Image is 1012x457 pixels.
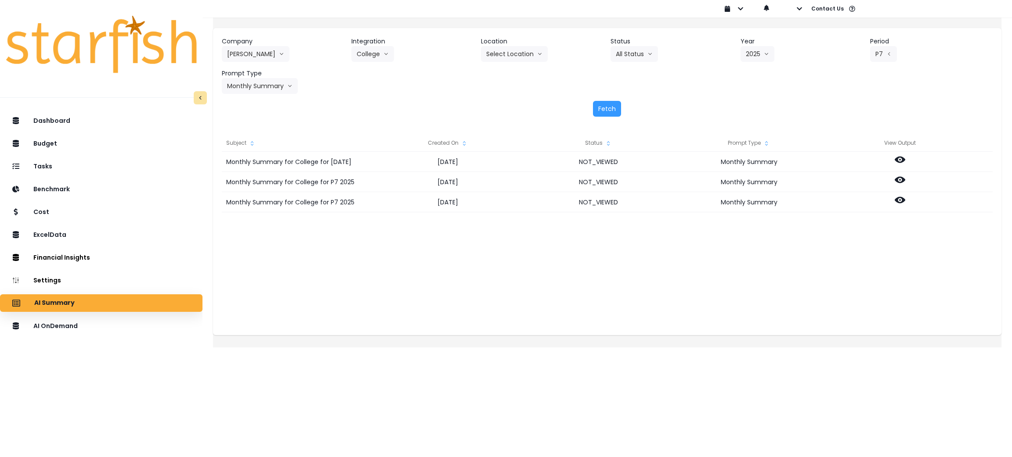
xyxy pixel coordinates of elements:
svg: arrow down line [764,50,769,58]
button: Collegearrow down line [351,46,394,62]
svg: arrow down line [647,50,653,58]
button: Select Locationarrow down line [481,46,548,62]
div: Monthly Summary [674,172,824,192]
div: Subject [222,134,372,152]
div: NOT_VIEWED [523,192,674,212]
p: Benchmark [33,186,70,193]
div: Prompt Type [674,134,824,152]
svg: sort [763,140,770,147]
header: Prompt Type [222,69,344,78]
svg: arrow down line [279,50,284,58]
div: Status [523,134,674,152]
p: Cost [33,208,49,216]
div: Monthly Summary for College for [DATE] [222,152,372,172]
svg: arrow down line [287,82,293,90]
p: AI Summary [34,299,75,307]
button: P7arrow left line [870,46,897,62]
div: NOT_VIEWED [523,172,674,192]
svg: sort [461,140,468,147]
div: View Output [824,134,975,152]
svg: sort [249,140,256,147]
div: Monthly Summary for College for P7 2025 [222,172,372,192]
button: 2025arrow down line [741,46,774,62]
svg: arrow down line [537,50,542,58]
button: All Statusarrow down line [611,46,658,62]
div: Monthly Summary for College for P7 2025 [222,192,372,212]
p: ExcelData [33,231,66,239]
div: Created On [372,134,523,152]
div: [DATE] [372,172,523,192]
svg: arrow down line [383,50,389,58]
header: Company [222,37,344,46]
button: [PERSON_NAME]arrow down line [222,46,289,62]
header: Year [741,37,863,46]
div: [DATE] [372,192,523,212]
p: Tasks [33,163,52,170]
header: Location [481,37,604,46]
svg: sort [605,140,612,147]
header: Integration [351,37,474,46]
header: Status [611,37,733,46]
button: Fetch [593,101,621,117]
div: Monthly Summary [674,152,824,172]
p: AI OnDemand [33,322,78,330]
header: Period [870,37,993,46]
p: Dashboard [33,117,70,125]
button: Monthly Summaryarrow down line [222,78,298,94]
svg: arrow left line [886,50,892,58]
div: Monthly Summary [674,192,824,212]
div: NOT_VIEWED [523,152,674,172]
div: [DATE] [372,152,523,172]
p: Budget [33,140,57,147]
